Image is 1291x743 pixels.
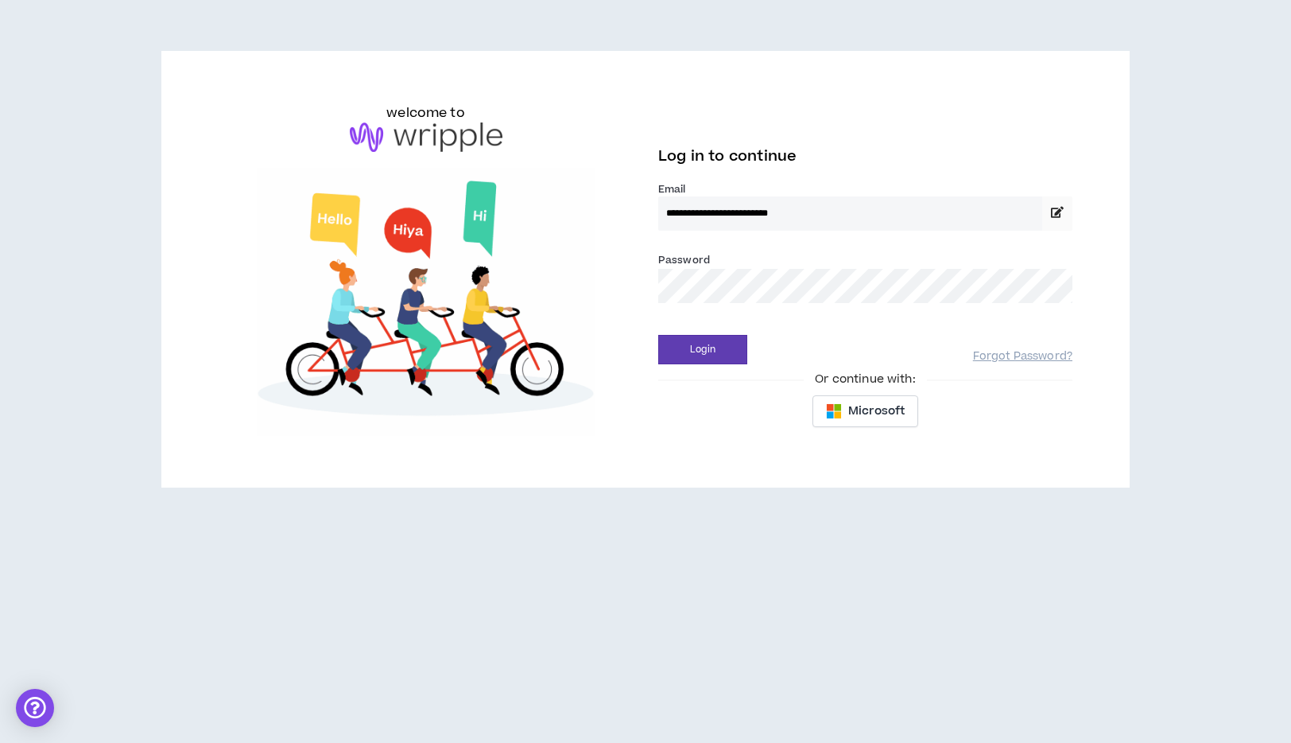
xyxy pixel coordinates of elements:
[16,689,54,727] div: Open Intercom Messenger
[812,395,918,427] button: Microsoft
[658,146,797,166] span: Log in to continue
[804,371,926,388] span: Or continue with:
[973,349,1072,364] a: Forgot Password?
[658,182,1072,196] label: Email
[386,103,465,123] h6: welcome to
[658,335,747,364] button: Login
[848,403,905,420] span: Microsoft
[350,123,502,153] img: logo-brand.png
[219,168,633,435] img: Welcome to Wripple
[658,253,710,267] label: Password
